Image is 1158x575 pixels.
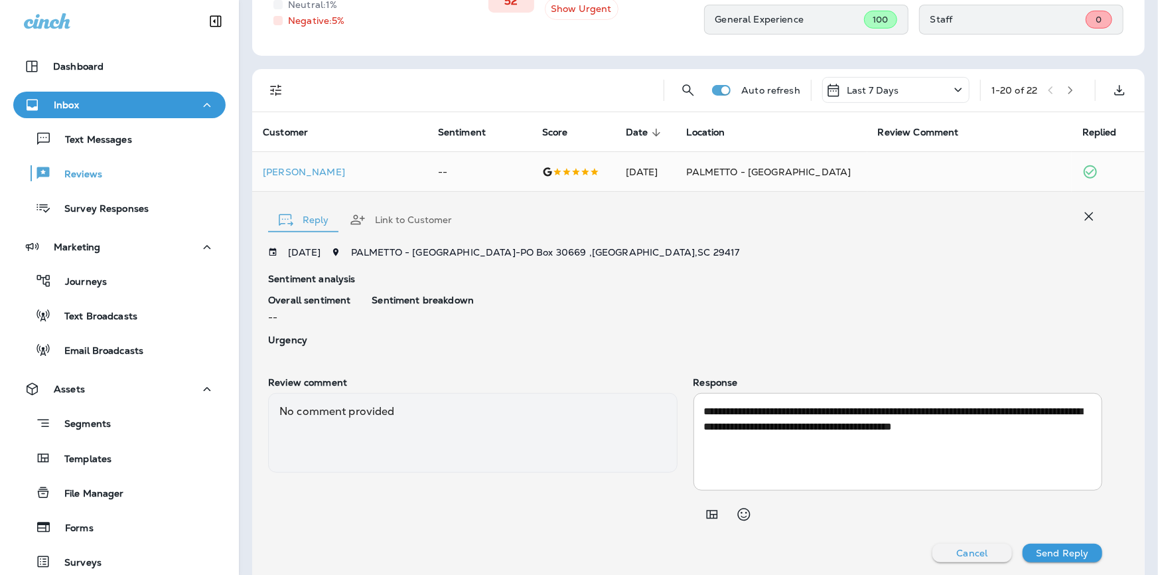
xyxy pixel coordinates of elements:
p: Auto refresh [741,85,800,96]
p: Overall sentiment [268,295,350,305]
span: Sentiment [438,127,486,138]
p: Journeys [52,276,107,289]
p: Assets [54,384,85,394]
p: Send Reply [1036,548,1088,558]
span: PALMETTO - [GEOGRAPHIC_DATA] [687,166,851,178]
button: Add in a premade template [699,501,725,528]
button: Inbox [13,92,226,118]
div: Click to view Customer Drawer [263,167,417,177]
button: Survey Responses [13,194,226,222]
button: Marketing [13,234,226,260]
span: Review Comment [878,127,959,138]
span: Replied [1082,127,1117,138]
p: Cancel [957,548,988,558]
button: Send Reply [1023,544,1102,562]
span: Customer [263,127,308,138]
button: Search Reviews [675,77,701,104]
button: File Manager [13,479,226,507]
button: Filters [263,77,289,104]
button: Assets [13,376,226,402]
p: Inbox [54,100,79,110]
p: Surveys [51,557,102,570]
p: Response [693,377,1103,388]
span: Review Comment [878,127,976,139]
p: Dashboard [53,61,104,72]
button: Cancel [932,544,1012,562]
p: Forms [52,523,94,535]
button: Select an emoji [731,501,757,528]
span: Customer [263,127,325,139]
span: Replied [1082,127,1134,139]
p: Last 7 Days [847,85,899,96]
p: Negative: 5 % [288,14,345,27]
p: Staff [930,14,1086,25]
p: Text Messages [52,134,132,147]
div: -- [268,295,350,324]
p: Sentiment breakdown [372,295,1102,305]
td: -- [427,152,532,192]
span: PALMETTO - [GEOGRAPHIC_DATA] - PO Box 30669 , [GEOGRAPHIC_DATA] , SC 29417 [351,246,740,258]
p: Email Broadcasts [51,345,143,358]
button: Forms [13,513,226,541]
button: Text Broadcasts [13,301,226,329]
p: File Manager [51,488,124,501]
p: Templates [51,453,111,466]
button: Journeys [13,267,226,295]
td: [DATE] [615,152,676,192]
button: Link to Customer [339,196,463,244]
p: Survey Responses [51,203,149,216]
button: Export as CSV [1106,77,1133,104]
span: Score [542,127,585,139]
p: Urgency [268,335,350,345]
p: Review comment [268,377,678,388]
p: Sentiment analysis [268,274,1102,284]
button: Segments [13,409,226,438]
span: Sentiment [438,127,503,139]
button: Dashboard [13,53,226,80]
span: 100 [873,14,888,25]
button: Email Broadcasts [13,336,226,364]
button: Collapse Sidebar [197,8,234,35]
button: Templates [13,444,226,472]
button: Reply [268,196,339,244]
button: Text Messages [13,125,226,153]
p: Segments [51,418,111,432]
button: Reviews [13,159,226,187]
span: Score [542,127,568,138]
span: Date [626,127,648,138]
p: [PERSON_NAME] [263,167,417,177]
span: Date [626,127,666,139]
span: Location [687,127,725,138]
p: Marketing [54,242,100,252]
p: [DATE] [288,247,321,258]
p: Reviews [51,169,102,181]
span: 0 [1096,14,1102,25]
div: 1 - 20 of 22 [991,85,1037,96]
span: Location [687,127,743,139]
p: Text Broadcasts [51,311,137,323]
p: General Experience [715,14,865,25]
div: No comment provided [268,393,678,473]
